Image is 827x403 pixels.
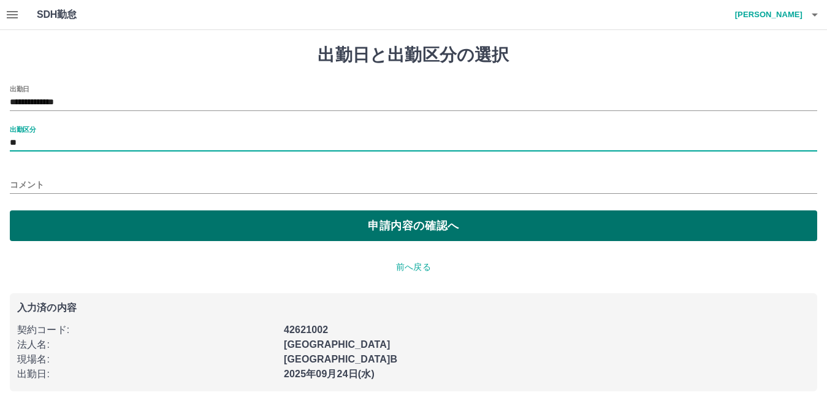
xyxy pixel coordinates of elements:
[10,45,817,66] h1: 出勤日と出勤区分の選択
[17,303,810,313] p: 入力済の内容
[17,337,276,352] p: 法人名 :
[284,339,391,350] b: [GEOGRAPHIC_DATA]
[284,369,375,379] b: 2025年09月24日(水)
[17,323,276,337] p: 契約コード :
[284,354,397,364] b: [GEOGRAPHIC_DATA]B
[17,367,276,382] p: 出勤日 :
[10,261,817,274] p: 前へ戻る
[284,324,328,335] b: 42621002
[10,84,29,93] label: 出勤日
[10,210,817,241] button: 申請内容の確認へ
[10,125,36,134] label: 出勤区分
[17,352,276,367] p: 現場名 :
